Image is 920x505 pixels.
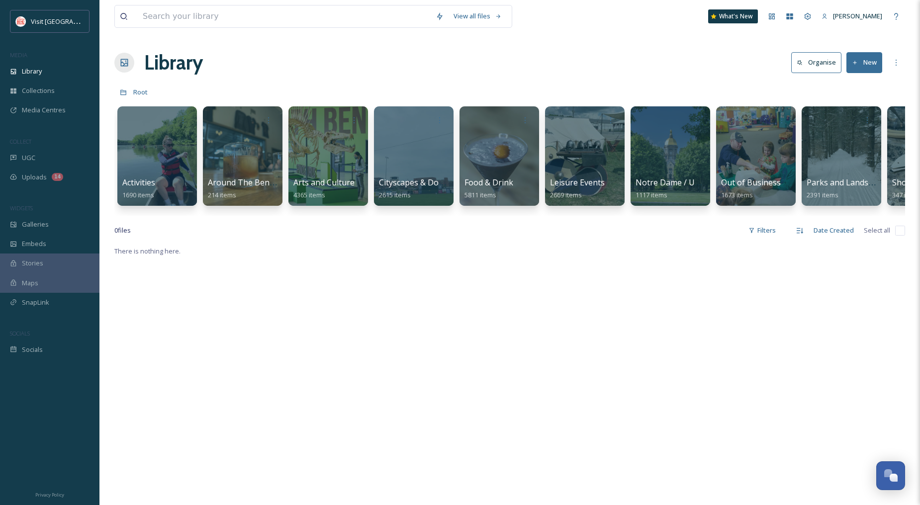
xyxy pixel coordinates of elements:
[636,177,733,188] span: Notre Dame / Universities
[449,6,507,26] a: View all files
[809,221,859,240] div: Date Created
[22,220,49,229] span: Galleries
[721,190,753,199] span: 1673 items
[464,190,496,199] span: 5811 items
[876,461,905,490] button: Open Chat
[807,178,890,199] a: Parks and Landscapes2391 items
[807,177,890,188] span: Parks and Landscapes
[22,105,66,115] span: Media Centres
[22,67,42,76] span: Library
[22,278,38,288] span: Maps
[35,488,64,500] a: Privacy Policy
[133,86,148,98] a: Root
[114,226,131,235] span: 0 file s
[138,5,431,27] input: Search your library
[22,298,49,307] span: SnapLink
[379,190,411,199] span: 2615 items
[379,178,472,199] a: Cityscapes & Downtowns2615 items
[743,221,781,240] div: Filters
[31,16,108,26] span: Visit [GEOGRAPHIC_DATA]
[22,86,55,95] span: Collections
[144,48,203,78] a: Library
[16,16,26,26] img: vsbm-stackedMISH_CMYKlogo2017.jpg
[464,178,513,199] a: Food & Drink5811 items
[636,178,733,199] a: Notre Dame / Universities1117 items
[807,190,838,199] span: 2391 items
[52,173,63,181] div: 14
[22,239,46,249] span: Embeds
[122,177,155,188] span: Activities
[721,178,873,199] a: Out of Business / Do Not Use / Outdated1673 items
[208,190,236,199] span: 214 items
[833,11,882,20] span: [PERSON_NAME]
[133,87,148,96] span: Root
[35,492,64,498] span: Privacy Policy
[10,330,30,337] span: SOCIALS
[721,177,873,188] span: Out of Business / Do Not Use / Outdated
[708,9,758,23] a: What's New
[636,190,667,199] span: 1117 items
[791,52,846,73] a: Organise
[550,177,605,188] span: Leisure Events
[22,345,43,354] span: Socials
[22,258,43,268] span: Stories
[293,178,355,199] a: Arts and Culture4365 items
[846,52,882,73] button: New
[864,226,890,235] span: Select all
[10,204,33,212] span: WIDGETS
[791,52,841,73] button: Organise
[114,247,181,255] span: There is nothing here.
[10,51,27,59] span: MEDIA
[208,177,299,188] span: Around The Bend Series
[550,178,605,199] a: Leisure Events2669 items
[22,172,47,182] span: Uploads
[22,153,35,163] span: UGC
[208,178,299,199] a: Around The Bend Series214 items
[293,177,355,188] span: Arts and Culture
[817,6,887,26] a: [PERSON_NAME]
[293,190,325,199] span: 4365 items
[10,138,31,145] span: COLLECT
[122,190,154,199] span: 1690 items
[550,190,582,199] span: 2669 items
[464,177,513,188] span: Food & Drink
[122,178,155,199] a: Activities1690 items
[379,177,472,188] span: Cityscapes & Downtowns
